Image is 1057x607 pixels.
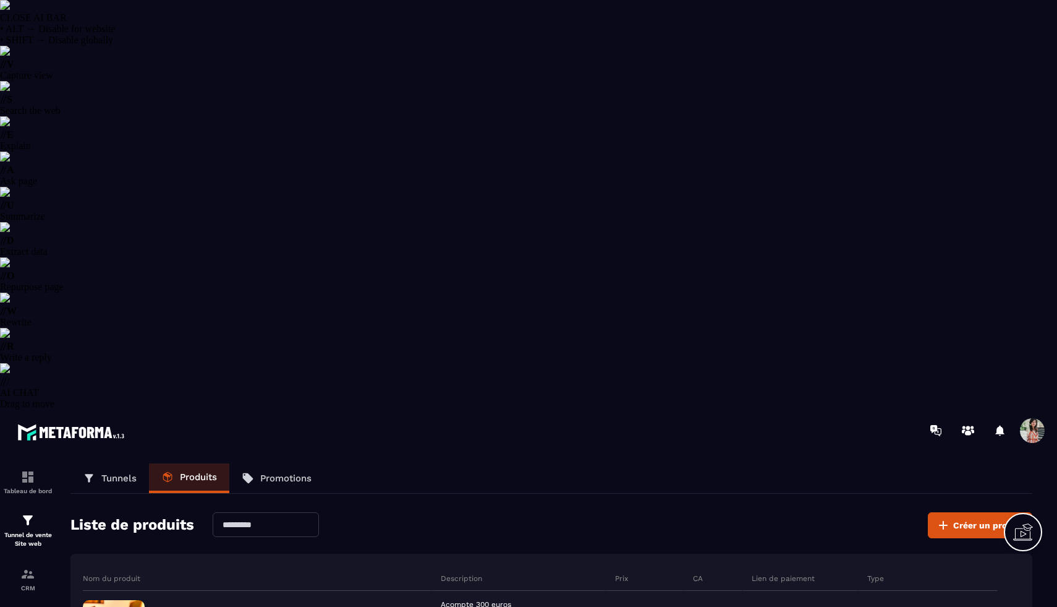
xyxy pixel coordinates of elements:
img: formation [20,470,35,484]
p: Nom du produit [83,574,140,583]
a: formationformationCRM [3,557,53,601]
h2: Liste de produits [70,512,194,538]
img: formation [20,513,35,528]
p: Prix [615,574,628,583]
img: formation [20,567,35,582]
p: CA [693,574,703,583]
p: CRM [3,585,53,592]
a: Produits [149,463,229,493]
img: logo [17,421,129,444]
a: Tunnels [70,463,149,493]
p: Produits [180,471,217,483]
a: Promotions [229,463,324,493]
p: Tableau de bord [3,488,53,494]
span: Créer un produit [953,519,1024,532]
p: Lien de paiement [752,574,815,583]
p: Tunnel de vente Site web [3,531,53,548]
button: Créer un produit [928,512,1032,538]
p: Tunnels [101,473,137,484]
p: Description [441,574,482,583]
p: Type [867,574,884,583]
p: Promotions [260,473,312,484]
a: formationformationTableau de bord [3,460,53,504]
a: formationformationTunnel de vente Site web [3,504,53,557]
